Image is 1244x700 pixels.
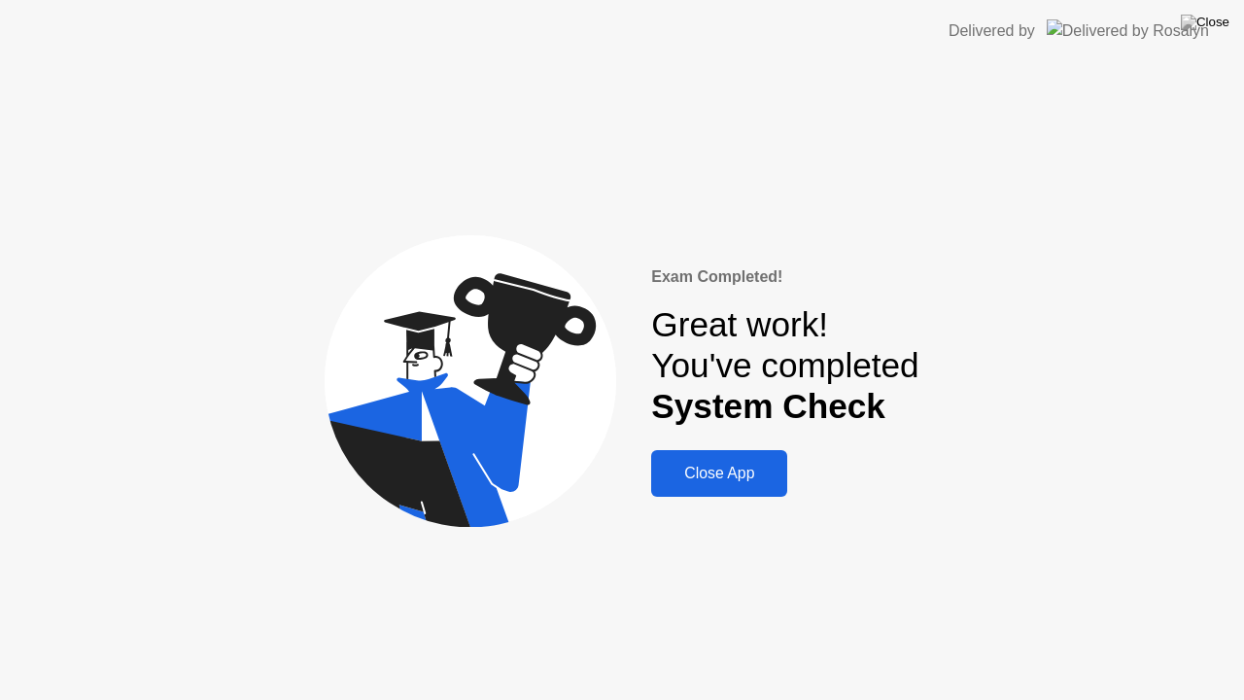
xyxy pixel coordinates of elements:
img: Close [1181,15,1229,30]
div: Delivered by [949,19,1035,43]
div: Close App [657,465,781,482]
button: Close App [651,450,787,497]
img: Delivered by Rosalyn [1047,19,1209,42]
div: Exam Completed! [651,265,918,289]
b: System Check [651,387,885,425]
div: Great work! You've completed [651,304,918,428]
